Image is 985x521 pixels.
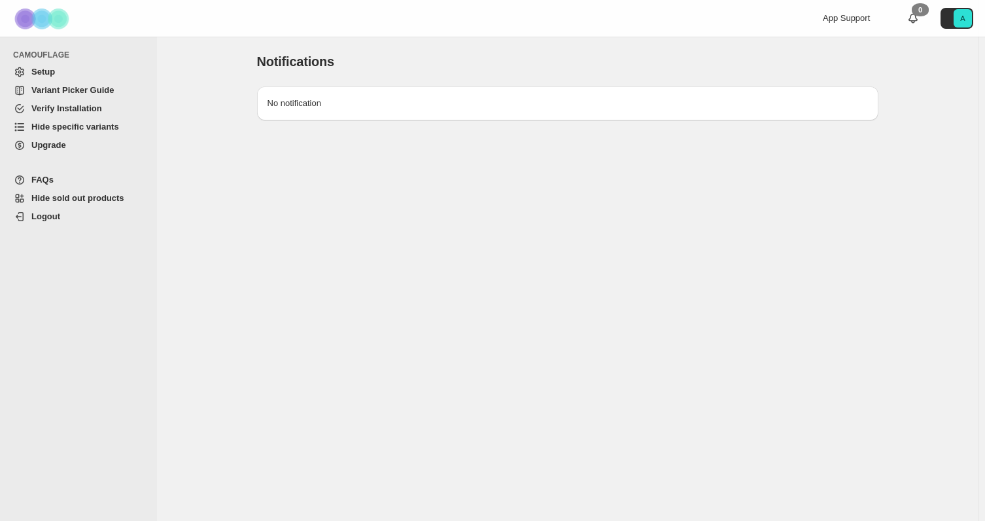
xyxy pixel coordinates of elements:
[31,103,102,113] span: Verify Installation
[823,13,870,23] span: App Support
[8,63,149,81] a: Setup
[257,86,878,120] div: No notification
[31,140,66,150] span: Upgrade
[31,85,114,95] span: Variant Picker Guide
[912,3,929,16] div: 0
[954,9,972,27] span: Avatar with initials A
[907,12,920,25] a: 0
[960,14,965,22] text: A
[10,1,76,37] img: Camouflage
[31,175,54,185] span: FAQs
[8,118,149,136] a: Hide specific variants
[13,50,150,60] span: CAMOUFLAGE
[31,211,60,221] span: Logout
[31,122,119,132] span: Hide specific variants
[8,136,149,154] a: Upgrade
[8,81,149,99] a: Variant Picker Guide
[31,193,124,203] span: Hide sold out products
[257,54,335,69] span: Notifications
[31,67,55,77] span: Setup
[8,99,149,118] a: Verify Installation
[8,207,149,226] a: Logout
[941,8,973,29] button: Avatar with initials A
[8,189,149,207] a: Hide sold out products
[8,171,149,189] a: FAQs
